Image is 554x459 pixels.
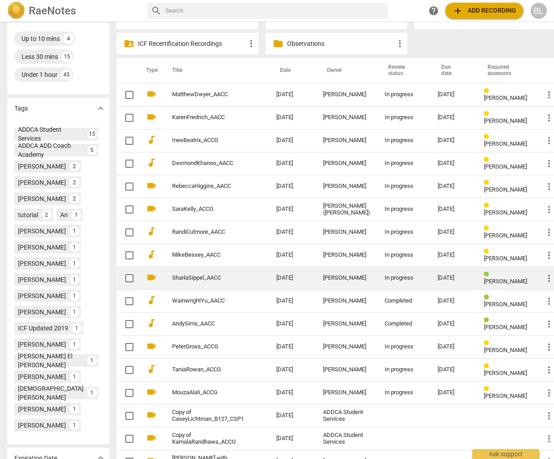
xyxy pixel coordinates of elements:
[269,198,316,221] td: [DATE]
[18,162,66,171] div: [PERSON_NAME]
[323,137,370,144] div: [PERSON_NAME]
[287,39,395,49] p: Observations
[438,366,470,373] div: [DATE]
[7,2,140,20] a: LogoRaeNotes
[323,366,370,373] div: [PERSON_NAME]
[18,324,68,333] div: ICF Updated 2019
[18,384,84,402] div: [DEMOGRAPHIC_DATA][PERSON_NAME]
[385,229,423,236] div: In progress
[161,58,269,83] th: Title
[484,363,492,370] span: Review status: in progress
[484,301,527,307] span: [PERSON_NAME]
[484,271,492,278] span: Review status: completed
[385,343,423,350] div: In progress
[484,134,492,140] span: Review status: in progress
[18,243,66,252] div: [PERSON_NAME]
[452,5,463,16] span: add
[246,38,257,49] span: more_vert
[70,258,80,268] div: 1
[18,210,38,219] div: tutorial
[323,298,370,304] div: [PERSON_NAME]
[269,427,316,450] td: [DATE]
[323,432,370,446] div: ADDCA Student Services
[146,111,157,122] span: videocam
[18,340,66,349] div: [PERSON_NAME]
[269,267,316,290] td: [DATE]
[323,91,370,98] div: [PERSON_NAME]
[146,410,157,420] span: videocam
[477,58,536,83] th: Required assessors
[70,178,80,187] div: 2
[18,307,66,316] div: [PERSON_NAME]
[165,4,384,18] input: Search
[172,389,244,396] a: MouzaAlali_ACCG
[438,183,470,190] div: [DATE]
[146,432,157,443] span: videocam
[484,94,527,101] span: [PERSON_NAME]
[70,404,80,414] div: 1
[87,356,97,365] div: 1
[484,386,492,392] span: Review status: in progress
[95,103,106,114] span: expand_more
[323,275,370,281] div: [PERSON_NAME]
[146,89,157,99] span: videocam
[438,229,470,236] div: [DATE]
[172,137,244,144] a: InesBeatrix_ACCG
[385,321,423,327] div: Completed
[146,341,157,352] span: videocam
[323,229,370,236] div: [PERSON_NAME]
[61,69,72,80] div: 45
[438,298,470,304] div: [DATE]
[472,449,540,459] div: Ask support
[22,52,58,61] div: Less 30 mins
[484,255,527,262] span: [PERSON_NAME]
[124,38,134,49] span: folder_shared
[385,137,423,144] div: In progress
[14,104,28,113] p: Tags
[385,114,423,121] div: In progress
[438,91,470,98] div: [DATE]
[269,290,316,312] td: [DATE]
[484,225,492,232] span: Review status: in progress
[70,307,80,317] div: 1
[70,275,80,285] div: 1
[269,106,316,129] td: [DATE]
[484,140,527,147] span: [PERSON_NAME]
[323,252,370,258] div: [PERSON_NAME]
[70,226,80,236] div: 1
[484,179,492,186] span: Review status: in progress
[22,70,58,79] div: Under 1 hour
[484,186,527,193] span: [PERSON_NAME]
[316,58,377,83] th: Owner
[94,102,107,115] button: Show more
[87,388,97,398] div: 1
[269,129,316,152] td: [DATE]
[385,91,423,98] div: In progress
[146,203,157,214] span: videocam
[138,39,246,49] p: ICF Recertification Recordings
[29,4,76,17] h2: RaeNotes
[146,249,157,260] span: audiotrack
[438,114,470,121] div: [DATE]
[172,275,244,281] a: SharlaSippel_AACC
[484,117,527,124] span: [PERSON_NAME]
[484,209,527,216] span: [PERSON_NAME]
[62,51,72,62] div: 15
[531,3,547,19] button: BL
[438,206,470,213] div: [DATE]
[484,347,527,353] span: [PERSON_NAME]
[438,343,470,350] div: [DATE]
[146,318,157,329] span: audiotrack
[484,278,527,285] span: [PERSON_NAME]
[323,183,370,190] div: [PERSON_NAME]
[18,178,66,187] div: [PERSON_NAME]
[172,206,244,213] a: SaraKelly_ACCG
[484,324,527,330] span: [PERSON_NAME]
[484,156,492,163] span: Review status: in progress
[269,404,316,427] td: [DATE]
[269,83,316,106] td: [DATE]
[18,421,66,430] div: [PERSON_NAME]
[484,294,492,301] span: Review status: completed
[269,221,316,244] td: [DATE]
[60,210,68,219] div: An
